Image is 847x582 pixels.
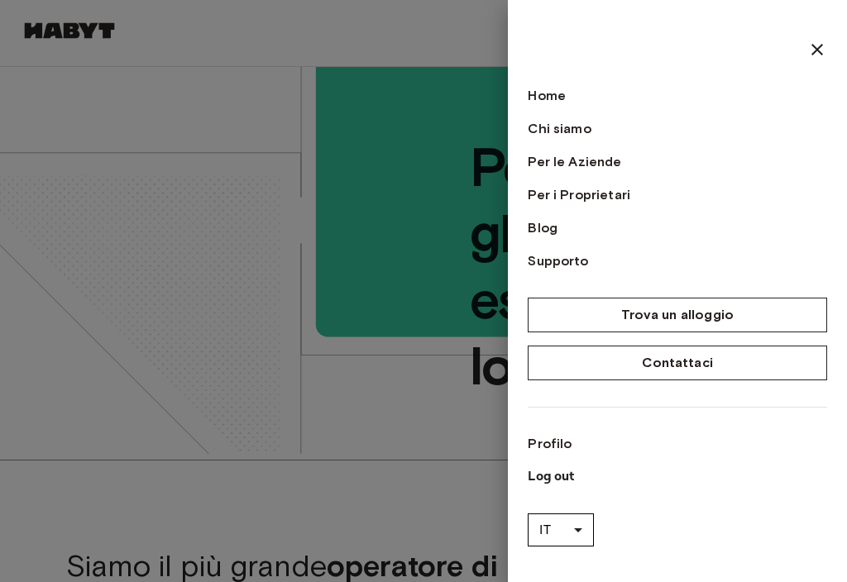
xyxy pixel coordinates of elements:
a: Blog [528,218,827,238]
a: Trova un alloggio [528,298,827,332]
a: Per i Proprietari [528,185,827,205]
a: Chi siamo [528,119,827,139]
a: Contattaci [528,346,827,380]
a: Per le Aziende [528,152,827,172]
a: Supporto [528,251,827,271]
a: Home [528,86,827,106]
p: Log out [528,467,827,487]
div: IT [528,507,594,553]
a: Profilo [528,434,827,454]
